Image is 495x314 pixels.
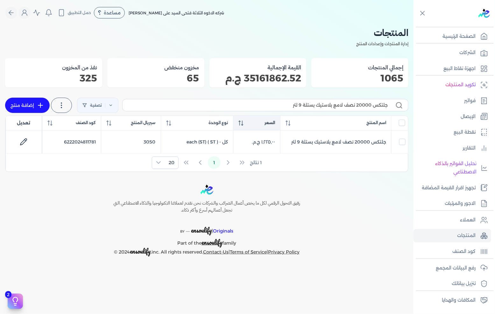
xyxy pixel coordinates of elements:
[17,120,30,126] span: تعديل
[366,120,386,126] span: اسم المنتج
[5,25,408,40] h2: المنتجات
[209,120,228,126] span: نوع الوحدة
[233,130,280,154] td: ‏١٬٢٢٥٫٠٠ ج.م.‏
[461,113,476,121] p: الإيصال
[316,63,403,72] h3: إجمالي المنتجات
[42,130,101,154] td: 6222024811781
[316,74,403,82] p: 1065
[112,63,199,72] h3: مخزون منخفض
[442,32,476,41] p: الصفحة الرئيسية
[100,236,314,248] p: Part of the family
[250,159,262,166] span: 1 نتائج
[452,280,476,288] p: تنزيل بياناتك
[453,248,476,256] p: كود الصنف
[454,128,476,136] p: نقطة البيع
[186,228,190,232] sup: __
[443,65,476,73] p: اجهزة نقاط البيع
[280,130,392,154] td: جلتكس 20000 نصف لامع بلاستيك بستلة 9 لتر
[191,225,212,235] span: ensoulify
[414,110,491,123] a: الإيصال
[230,249,267,255] a: Terms of Service
[414,181,491,195] a: تجهيز اقرار القيمة المضافة
[464,97,476,105] p: فواتير
[94,7,125,18] div: مساعدة
[129,10,224,15] span: شركه الاخوه الثلاثة فتحى السيد على [PERSON_NAME]
[104,10,121,15] span: مساعدة
[131,120,156,126] span: سيريال المنتج
[414,142,491,155] a: التقارير
[414,229,491,242] a: المنتجات
[202,237,222,247] span: ensoulify
[460,49,476,57] p: الشركات
[460,216,476,224] p: العملاء
[414,213,491,227] a: العملاء
[8,294,23,309] button: 2
[101,130,161,154] td: 3050
[10,63,97,72] h3: نفذ من المخزون
[422,184,476,192] p: تجهيز اقرار القيمة المضافة
[414,46,491,59] a: الشركات
[202,240,222,246] a: ensoulify
[100,247,314,256] p: © 2024 ,inc. All rights reserved. | |
[414,277,491,290] a: تنزيل بياناتك
[414,294,491,307] a: المكافات والهدايا
[112,74,199,82] p: 65
[161,130,233,154] td: كل - each (ST) ( ST )
[76,120,96,126] span: كود الصنف
[414,78,491,92] a: تكويد المنتجات
[463,144,476,152] p: التقارير
[201,185,213,195] img: logo
[414,245,491,258] a: كود الصنف
[414,197,491,210] a: الاجور والمرتبات
[165,157,178,169] span: Rows per page
[100,200,314,213] h6: رفيق التحول الرقمي لكل ما يخص أعمال الضرائب والشركات نحن نقدم لعملائنا التكنولوجيا والذكاء الاصطن...
[100,219,314,236] p: |
[414,126,491,139] a: نقطة البيع
[5,98,50,113] a: إضافة منتج
[478,9,490,18] img: logo
[77,98,118,113] a: تصفية
[130,246,151,256] span: ensoulify
[56,7,93,18] button: حمل التطبيق
[215,63,301,72] h3: القيمة الإجمالية
[5,40,408,48] p: إدارة المنتجات وإعدادات المنتج
[128,102,388,108] input: بحث
[457,232,476,240] p: المنتجات
[442,296,476,304] p: المكافات والهدايا
[208,156,221,169] button: Page 1
[215,74,301,82] p: 35161862.52 ج.م
[417,160,477,176] p: تحليل الفواتير بالذكاء الاصطناعي
[5,291,11,298] span: 2
[436,264,476,272] p: رفع البيانات المجمع
[414,30,491,43] a: الصفحة الرئيسية
[213,228,233,234] span: Originals
[203,249,229,255] a: Contact-Us
[414,94,491,108] a: فواتير
[445,199,476,208] p: الاجور والمرتبات
[414,262,491,275] a: رفع البيانات المجمع
[180,229,185,234] span: BY
[414,62,491,75] a: اجهزة نقاط البيع
[414,157,491,178] a: تحليل الفواتير بالذكاء الاصطناعي
[268,249,300,255] a: Privacy Policy
[265,120,275,126] span: السعر
[68,10,91,16] span: حمل التطبيق
[10,74,97,82] p: 325
[445,81,476,89] p: تكويد المنتجات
